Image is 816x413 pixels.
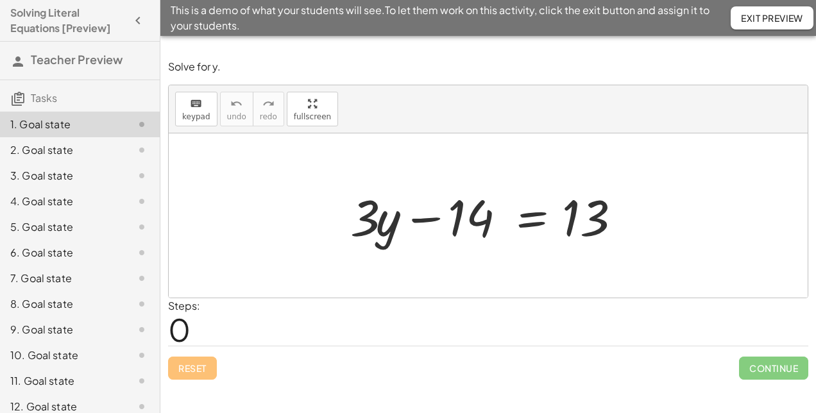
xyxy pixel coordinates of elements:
button: keyboardkeypad [175,92,217,126]
i: keyboard [190,96,202,112]
i: Task not started. [134,219,149,235]
i: Task not started. [134,348,149,363]
button: fullscreen [287,92,338,126]
i: Task not started. [134,142,149,158]
label: Steps: [168,299,200,312]
span: Exit Preview [741,12,803,24]
button: undoundo [220,92,253,126]
i: redo [262,96,275,112]
span: 0 [168,310,191,349]
i: Task not started. [134,117,149,132]
i: Task not started. [134,271,149,286]
i: Task not started. [134,296,149,312]
i: undo [230,96,242,112]
span: keypad [182,112,210,121]
div: 6. Goal state [10,245,114,260]
h4: Solving Literal Equations [Preview] [10,5,126,36]
span: fullscreen [294,112,331,121]
div: 8. Goal state [10,296,114,312]
button: redoredo [253,92,284,126]
i: Task not started. [134,194,149,209]
span: undo [227,112,246,121]
span: Tasks [31,91,57,105]
div: 9. Goal state [10,322,114,337]
div: 4. Goal state [10,194,114,209]
div: 2. Goal state [10,142,114,158]
div: 7. Goal state [10,271,114,286]
p: Solve for y. [168,60,808,74]
span: redo [260,112,277,121]
div: 1. Goal state [10,117,114,132]
div: 10. Goal state [10,348,114,363]
i: Task not started. [134,245,149,260]
span: Teacher Preview [31,52,123,67]
button: Exit Preview [731,6,813,29]
i: Task not started. [134,373,149,389]
span: This is a demo of what your students will see. To let them work on this activity, click the exit ... [171,3,731,33]
i: Task not started. [134,168,149,183]
div: 11. Goal state [10,373,114,389]
div: 3. Goal state [10,168,114,183]
i: Task not started. [134,322,149,337]
div: 5. Goal state [10,219,114,235]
